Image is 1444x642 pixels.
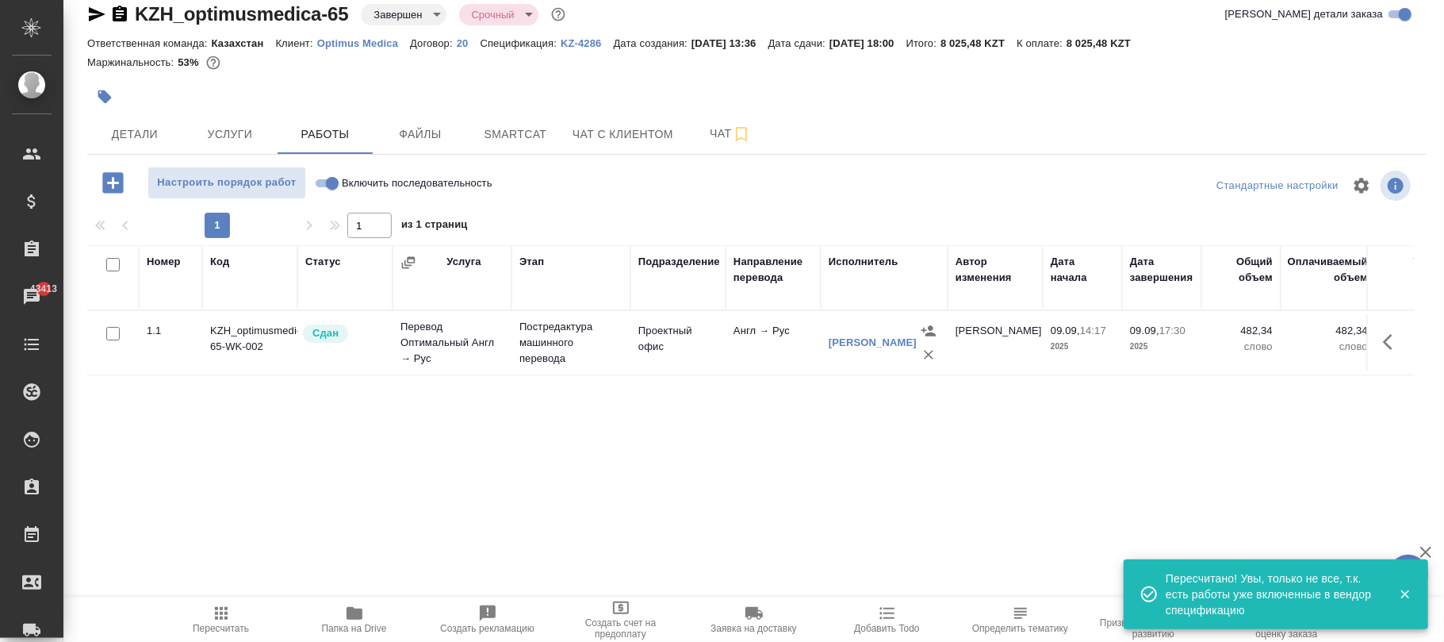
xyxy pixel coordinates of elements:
p: К оплате: [1017,37,1067,49]
span: Папка на Drive [322,623,387,634]
span: Настроить таблицу [1342,167,1381,205]
p: Итого: [906,37,940,49]
p: 482,34 [1289,323,1368,339]
div: 1.1 [147,323,194,339]
a: 43413 [4,277,59,317]
button: Добавить Todo [821,598,954,642]
span: Услуги [192,125,268,144]
button: Папка на Drive [288,598,421,642]
div: Код [210,254,229,270]
div: Пересчитано! Увы, только не все, т.к. есть работы уже включенные в вендор спецификацию [1166,571,1375,618]
div: Завершен [459,4,538,25]
a: KZ-4286 [561,36,614,49]
a: KZH_optimusmedica-65 [135,3,348,25]
p: слово [1289,339,1368,355]
div: Статус [305,254,341,270]
div: Дата начала [1051,254,1114,286]
span: Чат с клиентом [573,125,673,144]
div: Номер [147,254,181,270]
p: 17:30 [1159,325,1185,336]
p: [DATE] 13:36 [691,37,768,49]
p: Постредактура машинного перевода [519,319,622,367]
span: Заявка на доставку [711,623,796,634]
p: Спецификация: [481,37,561,49]
p: 14:17 [1080,325,1106,336]
button: Сгруппировать [400,255,416,271]
td: Перевод Оптимальный Англ → Рус [393,311,511,375]
td: KZH_optimusmedica-65-WK-002 [202,315,297,371]
span: Добавить Todo [854,623,919,634]
span: Создать рекламацию [440,623,534,634]
td: [PERSON_NAME] [948,315,1043,371]
span: Настроить порядок работ [156,174,297,192]
p: 09.09, [1051,325,1080,336]
span: Призвать менеджера по развитию [1097,617,1211,640]
button: Добавить работу [91,167,135,199]
button: Призвать менеджера по развитию [1087,598,1220,642]
button: Удалить [917,343,940,367]
a: [PERSON_NAME] [829,336,917,348]
span: Smartcat [477,125,553,144]
p: Клиент: [275,37,316,49]
p: 8 025,48 KZT [940,37,1017,49]
button: Доп статусы указывают на важность/срочность заказа [548,4,569,25]
span: Файлы [382,125,458,144]
span: [PERSON_NAME] детали заказа [1225,6,1383,22]
p: Договор: [410,37,457,49]
div: Дата завершения [1130,254,1193,286]
span: Включить последовательность [342,175,492,191]
svg: Подписаться [732,125,751,144]
div: Общий объем [1209,254,1273,286]
td: Англ → Рус [726,315,821,371]
div: Подразделение [638,254,720,270]
button: Завершен [369,8,427,21]
div: Завершен [361,4,446,25]
p: Казахстан [212,37,276,49]
p: слово [1209,339,1273,355]
button: Скопировать ссылку [110,5,129,24]
p: 2025 [1130,339,1193,355]
button: Определить тематику [954,598,1087,642]
p: 53% [178,56,202,68]
div: Исполнитель [829,254,898,270]
div: split button [1212,174,1342,198]
p: Дата создания: [614,37,691,49]
button: Срочный [467,8,519,21]
button: Здесь прячутся важные кнопки [1373,323,1411,361]
div: Автор изменения [956,254,1035,286]
span: Создать счет на предоплату [564,617,678,640]
span: Определить тематику [972,623,1068,634]
p: Optimus Medica [317,37,410,49]
p: Сдан [312,325,339,341]
button: Заявка на доставку [688,598,821,642]
button: Назначить [917,319,940,343]
button: Пересчитать [155,598,288,642]
span: из 1 страниц [401,215,468,238]
p: Дата сдачи: [768,37,829,49]
p: Маржинальность: [87,56,178,68]
p: 20 [457,37,481,49]
p: 8 025,48 KZT [1067,37,1143,49]
p: Ответственная команда: [87,37,212,49]
span: Посмотреть информацию [1381,171,1414,201]
div: Оплачиваемый объем [1288,254,1368,286]
button: Создать рекламацию [421,598,554,642]
span: Детали [97,125,173,144]
span: Пересчитать [193,623,249,634]
div: Направление перевода [733,254,813,286]
button: Скопировать ссылку для ЯМессенджера [87,5,106,24]
a: Optimus Medica [317,36,410,49]
button: Создать счет на предоплату [554,598,688,642]
button: 🙏 [1388,555,1428,594]
p: 482,34 [1209,323,1273,339]
div: Услуга [446,254,481,270]
p: 09.09, [1130,325,1159,336]
button: Настроить порядок работ [147,167,306,199]
span: 43413 [21,281,67,297]
p: [DATE] 18:00 [829,37,906,49]
td: Проектный офис [630,315,726,371]
button: Закрыть [1388,587,1421,602]
a: 20 [457,36,481,49]
div: Этап [519,254,544,270]
button: Добавить тэг [87,79,122,114]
